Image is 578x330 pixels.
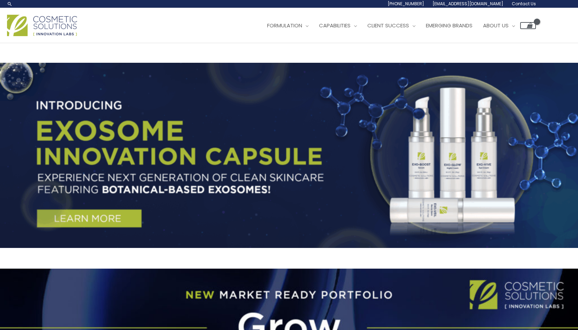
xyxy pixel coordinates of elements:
[426,22,472,29] span: Emerging Brands
[7,15,77,36] img: Cosmetic Solutions Logo
[367,22,409,29] span: Client Success
[314,15,362,36] a: Capabilities
[257,15,536,36] nav: Site Navigation
[388,1,424,7] span: [PHONE_NUMBER]
[512,1,536,7] span: Contact Us
[262,15,314,36] a: Formulation
[267,22,302,29] span: Formulation
[520,22,536,29] a: View Shopping Cart, empty
[319,22,351,29] span: Capabilities
[478,15,520,36] a: About Us
[362,15,421,36] a: Client Success
[7,1,13,7] a: Search icon link
[483,22,509,29] span: About Us
[421,15,478,36] a: Emerging Brands
[433,1,503,7] span: [EMAIL_ADDRESS][DOMAIN_NAME]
